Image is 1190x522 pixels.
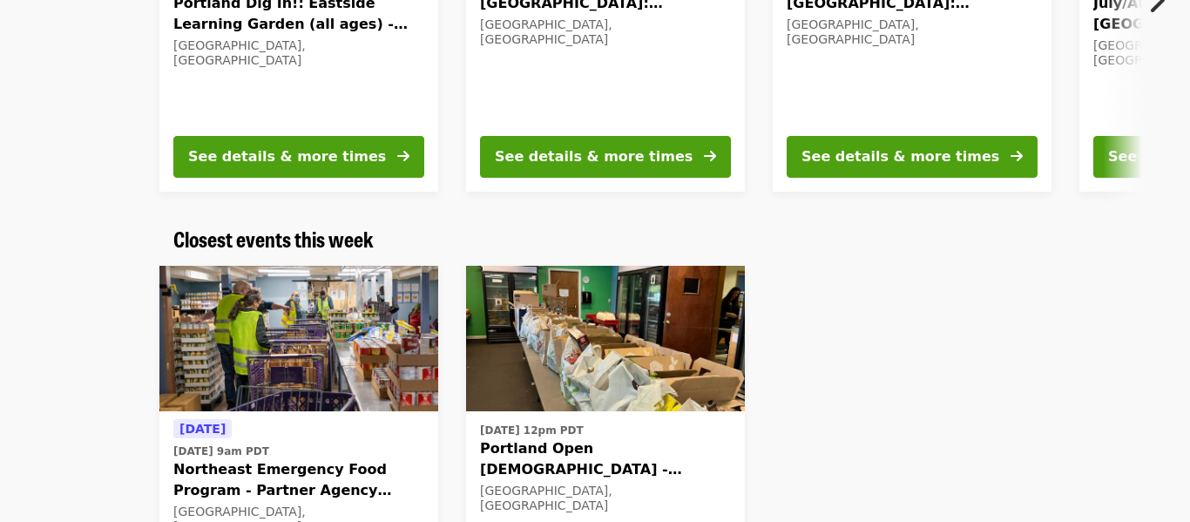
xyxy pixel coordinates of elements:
div: See details & more times [188,146,386,167]
time: [DATE] 12pm PDT [480,423,584,438]
i: arrow-right icon [704,148,716,165]
div: [GEOGRAPHIC_DATA], [GEOGRAPHIC_DATA] [480,17,731,47]
time: [DATE] 9am PDT [173,444,269,459]
img: Portland Open Bible - Partner Agency Support (16+) organized by Oregon Food Bank [466,266,745,412]
span: [DATE] [179,422,226,436]
div: See details & more times [495,146,693,167]
div: [GEOGRAPHIC_DATA], [GEOGRAPHIC_DATA] [480,484,731,513]
div: See details & more times [801,146,999,167]
i: arrow-right icon [1011,148,1023,165]
div: [GEOGRAPHIC_DATA], [GEOGRAPHIC_DATA] [173,38,424,68]
a: Closest events this week [173,227,374,252]
span: Portland Open [DEMOGRAPHIC_DATA] - Partner Agency Support (16+) [480,438,731,480]
i: arrow-right icon [397,148,409,165]
span: Northeast Emergency Food Program - Partner Agency Support [173,459,424,501]
button: See details & more times [480,136,731,178]
div: [GEOGRAPHIC_DATA], [GEOGRAPHIC_DATA] [787,17,1038,47]
button: See details & more times [173,136,424,178]
div: Closest events this week [159,227,1031,252]
img: Northeast Emergency Food Program - Partner Agency Support organized by Oregon Food Bank [159,266,438,412]
span: Closest events this week [173,223,374,254]
button: See details & more times [787,136,1038,178]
